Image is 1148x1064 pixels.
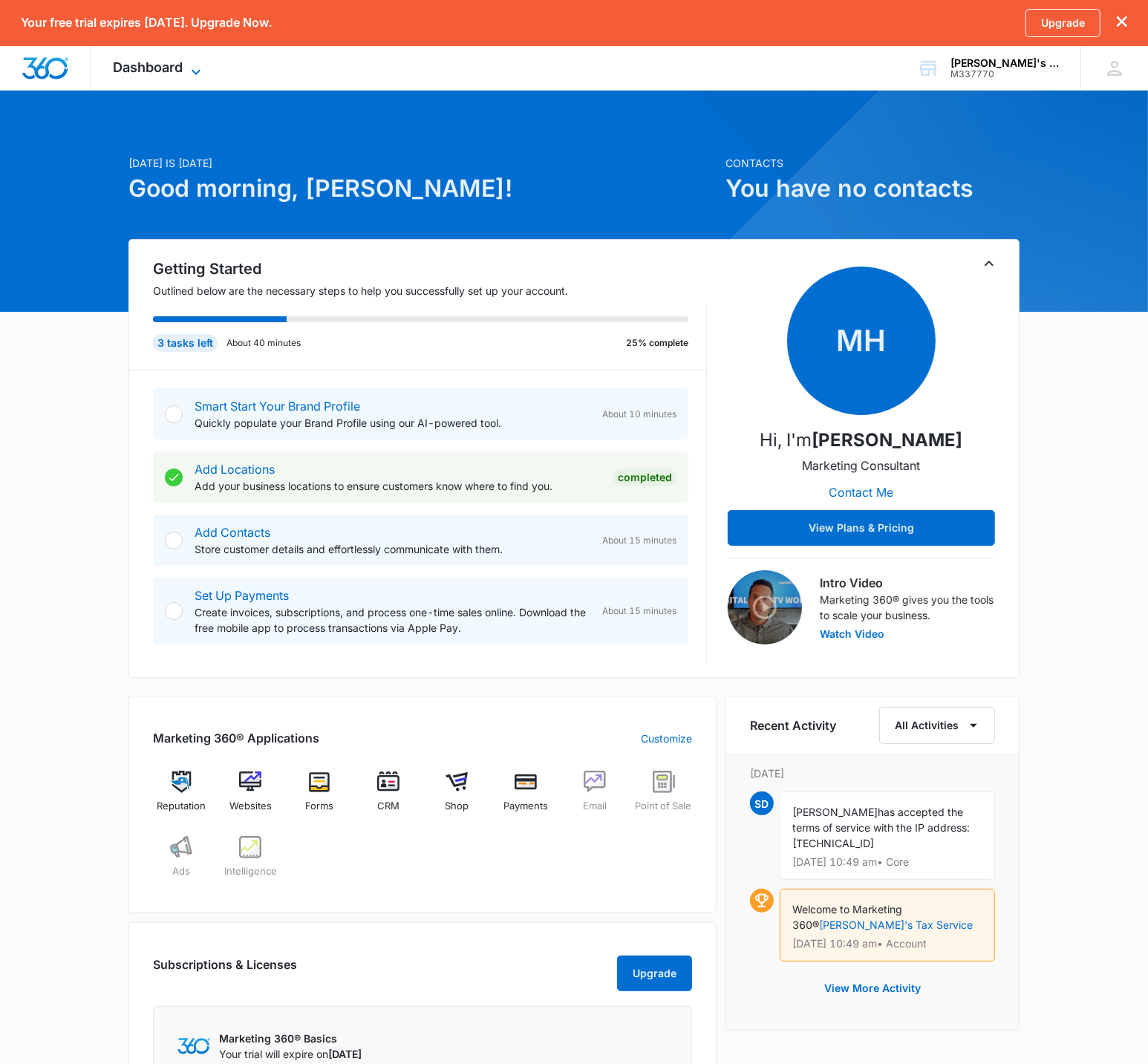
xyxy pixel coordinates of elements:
p: Your trial will expire on [219,1046,362,1062]
button: Toggle Collapse [980,255,998,272]
a: Forms [291,771,348,824]
p: Create invoices, subscriptions, and process one-time sales online. Download the free mobile app t... [195,604,590,636]
p: Contacts [725,155,1020,171]
span: About 15 minutes [602,604,676,618]
a: Point of Sale [635,771,692,824]
h1: Good morning, [PERSON_NAME]! [128,171,717,206]
p: Marketing 360® gives you the tools to scale your business. [820,592,995,623]
p: Marketing 360® Basics [219,1031,362,1046]
p: [DATE] 10:49 am • Account [792,939,982,949]
a: Add Contacts [195,525,270,540]
p: Marketing Consultant [803,457,921,474]
span: Reputation [157,799,206,814]
button: Upgrade [617,956,692,991]
span: Point of Sale [636,799,692,814]
span: MH [787,267,936,415]
p: Hi, I'm [760,427,963,454]
p: Add your business locations to ensure customers know where to find you. [195,478,601,494]
button: View More Activity [809,970,936,1006]
h3: Intro Video [820,574,995,592]
h2: Getting Started [153,258,707,280]
a: Set Up Payments [195,588,289,603]
span: Shop [445,799,469,814]
a: Websites [222,771,279,824]
span: About 10 minutes [602,408,676,421]
a: Shop [428,771,486,824]
button: dismiss this dialog [1117,16,1127,30]
span: [DATE] [328,1048,362,1060]
span: Email [583,799,607,814]
img: Marketing 360 Logo [177,1038,210,1054]
h1: You have no contacts [725,171,1020,206]
span: [PERSON_NAME] [792,806,878,818]
h2: Subscriptions & Licenses [153,956,297,985]
button: Contact Me [815,474,909,510]
button: View Plans & Pricing [728,510,995,546]
span: Welcome to Marketing 360® [792,903,902,931]
div: Dashboard [91,46,227,90]
a: [PERSON_NAME]'s Tax Service [819,918,973,931]
a: Intelligence [222,836,279,890]
p: Your free trial expires [DATE]. Upgrade Now. [21,16,272,30]
a: Upgrade [1025,9,1100,37]
div: account name [950,57,1059,69]
div: Completed [613,469,676,486]
img: Intro Video [728,570,802,644]
span: About 15 minutes [602,534,676,547]
a: Customize [641,731,692,746]
p: Store customer details and effortlessly communicate with them. [195,541,590,557]
span: Ads [172,864,190,879]
span: [TECHNICAL_ID] [792,837,874,849]
h6: Recent Activity [750,717,836,734]
span: Intelligence [224,864,277,879]
span: Websites [229,799,272,814]
button: Watch Video [820,629,884,639]
p: 25% complete [626,336,688,350]
span: Forms [305,799,333,814]
p: Quickly populate your Brand Profile using our AI-powered tool. [195,415,590,431]
p: [DATE] is [DATE] [128,155,717,171]
span: SD [750,792,774,815]
span: CRM [377,799,399,814]
a: Email [567,771,624,824]
div: account id [950,69,1059,79]
div: 3 tasks left [153,334,218,352]
p: About 40 minutes [226,336,301,350]
span: Payments [503,799,548,814]
a: Add Locations [195,462,275,477]
a: Smart Start Your Brand Profile [195,399,360,414]
a: Payments [498,771,555,824]
span: Dashboard [114,59,183,75]
a: CRM [359,771,417,824]
a: Reputation [153,771,210,824]
button: All Activities [879,707,995,744]
h2: Marketing 360® Applications [153,729,319,747]
p: [DATE] [750,766,995,781]
strong: [PERSON_NAME] [812,429,963,451]
a: Ads [153,836,210,890]
p: Outlined below are the necessary steps to help you successfully set up your account. [153,283,707,298]
span: has accepted the terms of service with the IP address: [792,806,970,834]
p: [DATE] 10:49 am • Core [792,857,982,867]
